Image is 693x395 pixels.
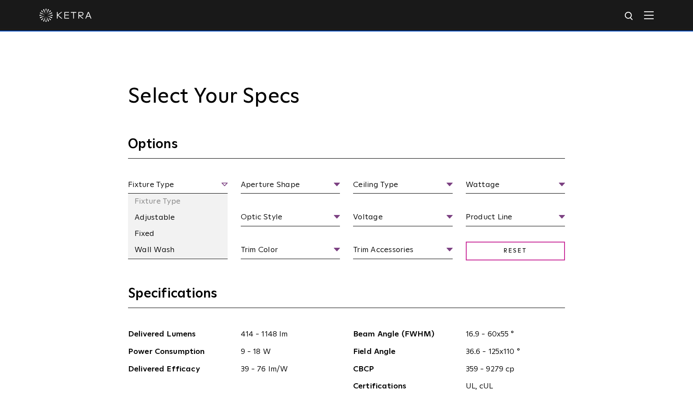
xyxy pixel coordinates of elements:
li: Fixed [128,226,228,242]
span: Reset [466,242,565,260]
span: Field Angle [353,346,459,358]
li: Wall Wash [128,242,228,258]
span: Trim Accessories [353,244,453,259]
img: search icon [624,11,635,22]
span: Delivered Lumens [128,328,234,341]
span: Beam Angle (FWHM) [353,328,459,341]
span: Wattage [466,179,565,194]
span: 39 - 76 lm/W [234,363,340,376]
span: 36.6 - 125x110 ° [459,346,565,358]
span: 359 - 9279 cp [459,363,565,376]
h3: Options [128,136,565,159]
img: ketra-logo-2019-white [39,9,92,22]
span: Aperture Shape [241,179,340,194]
span: 9 - 18 W [234,346,340,358]
span: 16.9 - 60x55 ° [459,328,565,341]
span: Trim Color [241,244,340,259]
h2: Select Your Specs [128,84,565,110]
span: CBCP [353,363,459,376]
span: Delivered Efficacy [128,363,234,376]
h3: Specifications [128,285,565,308]
span: Optic Style [241,211,340,226]
span: Voltage [353,211,453,226]
img: Hamburger%20Nav.svg [644,11,654,19]
li: Fixture Type [128,194,228,210]
span: Product Line [466,211,565,226]
span: Ceiling Type [353,179,453,194]
span: UL, cUL [466,380,559,393]
li: Adjustable [128,210,228,226]
span: Fixture Type [128,179,228,194]
span: Power Consumption [128,346,234,358]
span: 414 - 1148 lm [234,328,340,341]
